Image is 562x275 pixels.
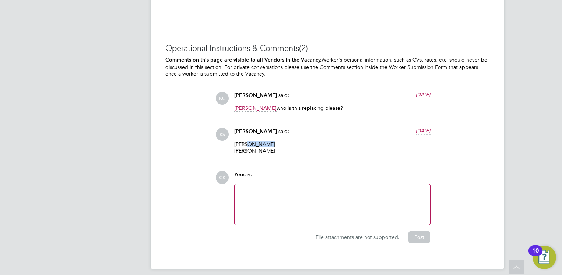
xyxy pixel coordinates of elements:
[216,92,229,105] span: KC
[216,128,229,141] span: KS
[234,141,431,154] p: [PERSON_NAME] [PERSON_NAME]
[165,56,489,77] p: Worker's personal information, such as CVs, rates, etc, should never be discussed in this section...
[299,43,308,53] span: (2)
[165,43,489,54] h3: Operational Instructions & Comments
[416,91,431,98] span: [DATE]
[408,231,430,243] button: Post
[234,92,277,98] span: [PERSON_NAME]
[278,92,289,98] span: said:
[532,251,539,260] div: 10
[316,234,400,240] span: File attachments are not supported.
[234,128,277,135] span: [PERSON_NAME]
[278,128,289,135] span: said:
[234,105,431,111] p: who is this replacing please?
[533,246,556,269] button: Open Resource Center, 10 new notifications
[216,171,229,184] span: CK
[234,105,277,112] span: [PERSON_NAME]
[165,57,322,63] b: Comments on this page are visible to all Vendors in the Vacancy.
[416,128,431,134] span: [DATE]
[234,171,243,178] span: You
[234,171,431,184] div: say:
